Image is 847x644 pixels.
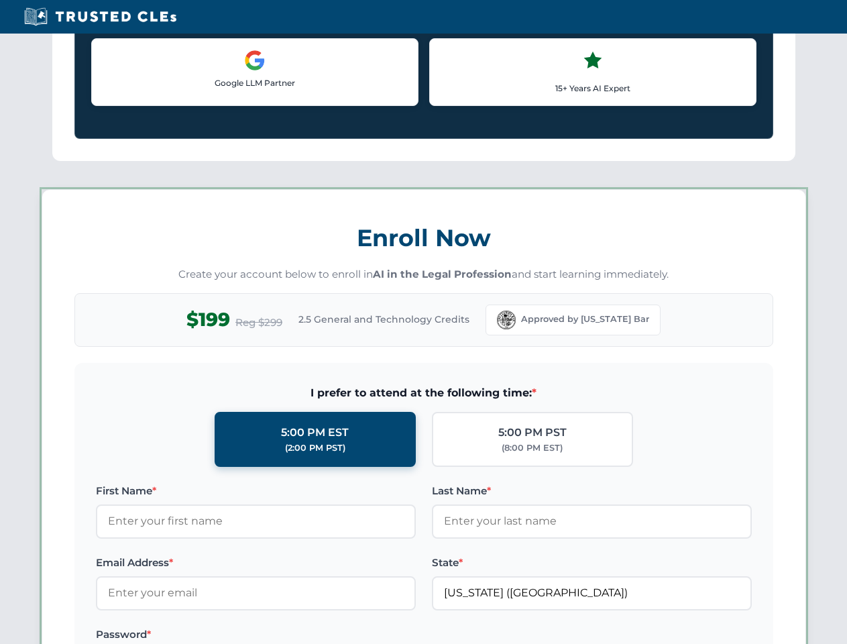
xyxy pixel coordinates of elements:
input: Enter your first name [96,504,416,538]
span: Approved by [US_STATE] Bar [521,313,649,326]
img: Florida Bar [497,311,516,329]
p: Create your account below to enroll in and start learning immediately. [74,267,773,282]
p: Google LLM Partner [103,76,407,89]
label: Last Name [432,483,752,499]
img: Trusted CLEs [20,7,180,27]
input: Enter your last name [432,504,752,538]
span: I prefer to attend at the following time: [96,384,752,402]
span: Reg $299 [235,315,282,331]
input: Florida (FL) [432,576,752,610]
h3: Enroll Now [74,217,773,259]
img: Google [244,50,266,71]
label: Email Address [96,555,416,571]
label: Password [96,627,416,643]
strong: AI in the Legal Profession [373,268,512,280]
label: First Name [96,483,416,499]
div: (2:00 PM PST) [285,441,345,455]
div: 5:00 PM PST [498,424,567,441]
span: $199 [186,305,230,335]
span: 2.5 General and Technology Credits [298,312,469,327]
p: 15+ Years AI Expert [441,82,745,95]
div: 5:00 PM EST [281,424,349,441]
label: State [432,555,752,571]
input: Enter your email [96,576,416,610]
div: (8:00 PM EST) [502,441,563,455]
